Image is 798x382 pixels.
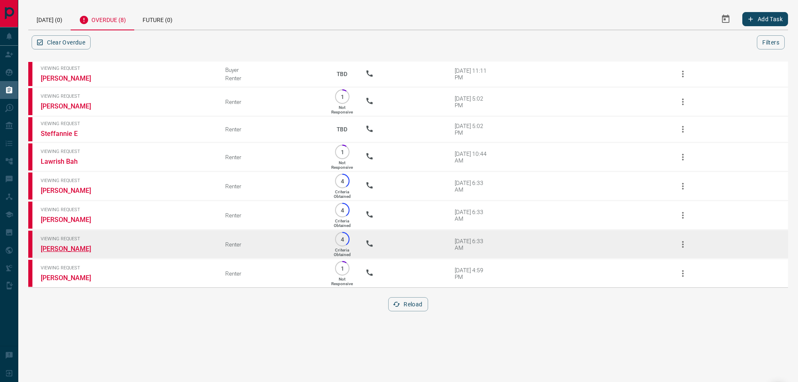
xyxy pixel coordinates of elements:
[41,130,103,138] a: Steffannie E
[334,248,351,257] p: Criteria Obtained
[455,238,490,251] div: [DATE] 6:33 AM
[339,265,345,271] p: 1
[225,212,319,219] div: Renter
[28,202,32,229] div: property.ca
[455,67,490,81] div: [DATE] 11:11 PM
[28,62,32,86] div: property.ca
[41,74,103,82] a: [PERSON_NAME]
[41,66,213,71] span: Viewing Request
[225,270,319,277] div: Renter
[32,35,91,49] button: Clear Overdue
[225,126,319,133] div: Renter
[225,67,319,73] div: Buyer
[757,35,785,49] button: Filters
[455,209,490,222] div: [DATE] 6:33 AM
[455,150,490,164] div: [DATE] 10:44 AM
[331,277,353,286] p: Not Responsive
[28,117,32,141] div: property.ca
[339,178,345,184] p: 4
[41,94,213,99] span: Viewing Request
[41,102,103,110] a: [PERSON_NAME]
[388,297,428,311] button: Reload
[28,231,32,258] div: property.ca
[742,12,788,26] button: Add Task
[455,123,490,136] div: [DATE] 5:02 PM
[339,94,345,100] p: 1
[28,88,32,115] div: property.ca
[41,274,103,282] a: [PERSON_NAME]
[134,8,181,30] div: Future (0)
[28,143,32,170] div: property.ca
[339,149,345,155] p: 1
[71,8,134,30] div: Overdue (8)
[225,241,319,248] div: Renter
[28,260,32,287] div: property.ca
[334,190,351,199] p: Criteria Obtained
[41,265,213,271] span: Viewing Request
[225,99,319,105] div: Renter
[41,178,213,183] span: Viewing Request
[334,219,351,228] p: Criteria Obtained
[225,75,319,81] div: Renter
[455,95,490,108] div: [DATE] 5:02 PM
[331,118,353,140] p: TBD
[339,236,345,242] p: 4
[331,105,353,114] p: Not Responsive
[41,121,213,126] span: Viewing Request
[41,216,103,224] a: [PERSON_NAME]
[455,267,490,280] div: [DATE] 4:59 PM
[28,8,71,30] div: [DATE] (0)
[41,207,213,212] span: Viewing Request
[331,63,353,85] p: TBD
[339,207,345,213] p: 4
[41,245,103,253] a: [PERSON_NAME]
[225,183,319,190] div: Renter
[41,158,103,165] a: Lawrish Bah
[455,180,490,193] div: [DATE] 6:33 AM
[331,160,353,170] p: Not Responsive
[28,173,32,200] div: property.ca
[41,187,103,195] a: [PERSON_NAME]
[716,9,736,29] button: Select Date Range
[41,236,213,242] span: Viewing Request
[225,154,319,160] div: Renter
[41,149,213,154] span: Viewing Request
